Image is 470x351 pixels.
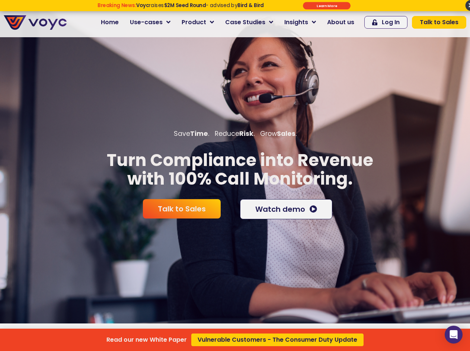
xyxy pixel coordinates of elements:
strong: Bird & Bird [237,2,264,9]
strong: $2M Seed Round [164,2,206,9]
div: Submit [303,2,351,9]
span: raises - advised by [136,2,264,9]
strong: Voyc [136,2,149,9]
div: Open Intercom Messenger [445,326,463,344]
span: Vulnerable Customers - The Consumer Duty Update [198,337,357,343]
strong: Breaking News: [97,2,136,9]
div: Breaking News: Voyc raises $2M Seed Round - advised by Bird & Bird [72,2,289,14]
